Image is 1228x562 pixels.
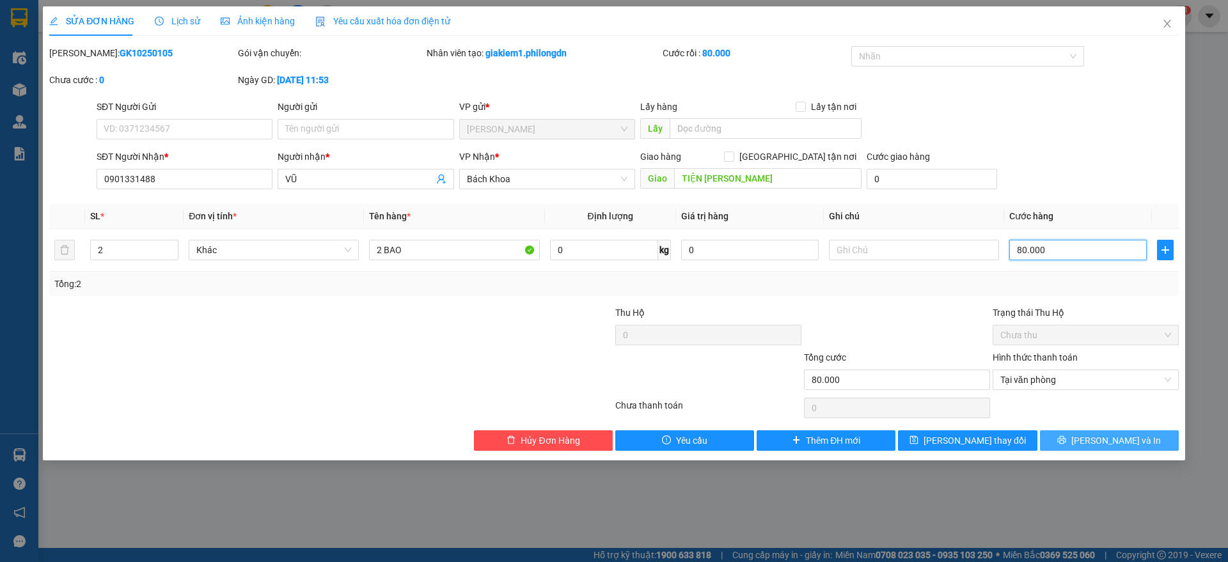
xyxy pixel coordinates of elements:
[122,12,153,26] span: Nhận:
[640,152,681,162] span: Giao hàng
[1040,430,1179,451] button: printer[PERSON_NAME] và In
[734,150,862,164] span: [GEOGRAPHIC_DATA] tận nơi
[640,118,670,139] span: Lấy
[804,352,846,363] span: Tổng cước
[120,48,173,58] b: GK10250105
[467,169,627,189] span: Bách Khoa
[806,100,862,114] span: Lấy tận nơi
[993,352,1078,363] label: Hình thức thanh toán
[1149,6,1185,42] button: Close
[640,168,674,189] span: Giao
[898,430,1037,451] button: save[PERSON_NAME] thay đổi
[49,46,235,60] div: [PERSON_NAME]:
[485,48,567,58] b: giakiem1.philongdn
[658,240,671,260] span: kg
[278,100,453,114] div: Người gửi
[1009,211,1053,221] span: Cước hàng
[155,16,200,26] span: Lịch sử
[196,240,351,260] span: Khác
[867,169,997,189] input: Cước giao hàng
[467,120,627,139] span: Gia Kiệm
[829,240,999,260] input: Ghi Chú
[674,168,862,189] input: Dọc đường
[54,277,474,291] div: Tổng: 2
[436,174,446,184] span: user-add
[662,435,671,446] span: exclamation-circle
[97,150,272,164] div: SĐT Người Nhận
[1000,325,1171,345] span: Chưa thu
[221,17,230,26] span: picture
[122,57,212,75] div: 0937999973
[615,308,645,318] span: Thu Hộ
[867,152,930,162] label: Cước giao hàng
[221,16,295,26] span: Ảnh kiện hàng
[99,75,104,85] b: 0
[189,211,237,221] span: Đơn vị tính
[824,204,1004,229] th: Ghi chú
[459,100,635,114] div: VP gửi
[670,118,862,139] input: Dọc đường
[474,430,613,451] button: deleteHủy Đơn Hàng
[507,435,516,446] span: delete
[90,211,100,221] span: SL
[122,11,212,42] div: GH Tận Nơi
[155,17,164,26] span: clock-circle
[122,42,212,57] div: .
[1157,240,1174,260] button: plus
[278,150,453,164] div: Người nhận
[11,11,31,24] span: Gửi:
[122,82,139,95] span: TC:
[315,17,326,27] img: icon
[49,17,58,26] span: edit
[757,430,895,451] button: plusThêm ĐH mới
[909,435,918,446] span: save
[49,16,134,26] span: SỬA ĐƠN HÀNG
[238,73,424,87] div: Ngày GD:
[97,100,272,114] div: SĐT Người Gửi
[924,433,1026,448] span: [PERSON_NAME] thay đổi
[993,306,1179,320] div: Trạng thái Thu Hộ
[459,152,495,162] span: VP Nhận
[54,240,75,260] button: delete
[663,46,849,60] div: Cước rồi :
[588,211,633,221] span: Định lượng
[277,75,329,85] b: [DATE] 11:53
[1162,19,1172,29] span: close
[521,433,579,448] span: Hủy Đơn Hàng
[122,75,207,142] span: 875 HOÀNG SA, P9 Q3
[1158,245,1173,255] span: plus
[315,16,450,26] span: Yêu cầu xuất hóa đơn điện tử
[681,211,728,221] span: Giá trị hàng
[1000,370,1171,389] span: Tại văn phòng
[369,240,539,260] input: VD: Bàn, Ghế
[615,430,754,451] button: exclamation-circleYêu cầu
[702,48,730,58] b: 80.000
[49,73,235,87] div: Chưa cước :
[238,46,424,60] div: Gói vận chuyển:
[427,46,660,60] div: Nhân viên tạo:
[369,211,411,221] span: Tên hàng
[640,102,677,112] span: Lấy hàng
[1071,433,1161,448] span: [PERSON_NAME] và In
[792,435,801,446] span: plus
[614,398,803,421] div: Chưa thanh toán
[806,433,860,448] span: Thêm ĐH mới
[11,11,113,40] div: [PERSON_NAME]
[1057,435,1066,446] span: printer
[676,433,707,448] span: Yêu cầu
